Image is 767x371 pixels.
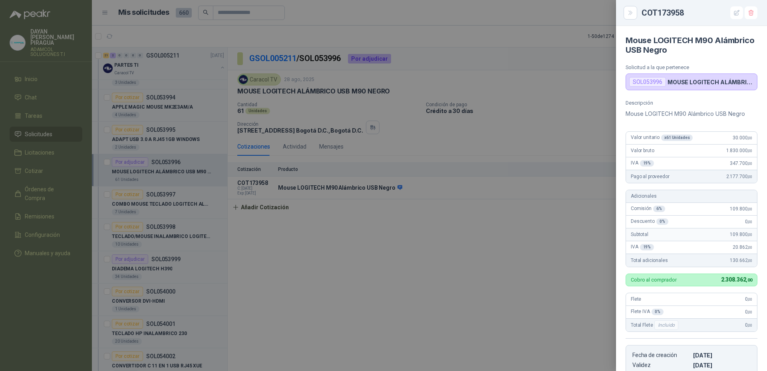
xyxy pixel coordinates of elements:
span: ,00 [747,310,752,314]
span: ,00 [746,278,752,283]
span: 0 [745,219,752,224]
button: Close [626,8,635,18]
p: Descripción [626,100,757,106]
span: 0 [745,309,752,315]
span: ,00 [747,149,752,153]
span: 347.700 [730,161,752,166]
span: ,00 [747,297,752,302]
div: x 61 Unidades [661,135,693,141]
span: 20.862 [733,244,752,250]
p: Validez [632,362,690,369]
span: 0 [745,296,752,302]
span: 109.800 [730,206,752,212]
span: IVA [631,160,654,167]
p: MOUSE LOGITECH ALÁMBRICO USB M90 NEGRO [668,79,754,85]
div: Adicionales [626,190,757,203]
span: Flete IVA [631,309,664,315]
span: ,00 [747,175,752,179]
span: IVA [631,244,654,250]
p: [DATE] [693,362,751,369]
p: Solicitud a la que pertenece [626,64,757,70]
span: Total Flete [631,320,680,330]
p: [DATE] [693,352,751,359]
span: 109.800 [730,232,752,237]
span: Comisión [631,206,665,212]
span: 130.662 [730,258,752,263]
span: Valor bruto [631,148,654,153]
span: 2.308.362 [721,276,752,283]
div: 19 % [640,160,654,167]
span: ,00 [747,161,752,166]
span: 2.177.700 [726,174,752,179]
p: Fecha de creación [632,352,690,359]
span: ,00 [747,207,752,211]
span: ,00 [747,136,752,140]
div: 0 % [652,309,664,315]
div: 0 % [656,218,668,225]
span: 30.000 [733,135,752,141]
div: Total adicionales [626,254,757,267]
span: Descuento [631,218,668,225]
div: 6 % [653,206,665,212]
span: 0 [745,322,752,328]
span: ,00 [747,323,752,327]
span: ,00 [747,220,752,224]
span: Pago al proveedor [631,174,670,179]
span: ,00 [747,258,752,263]
h4: Mouse LOGITECH M90 Alámbrico USB Negro [626,36,757,55]
span: Subtotal [631,232,648,237]
div: SOL053996 [629,77,666,87]
span: Flete [631,296,641,302]
p: Cobro al comprador [631,277,677,282]
span: ,00 [747,245,752,250]
span: 1.830.000 [726,148,752,153]
div: Incluido [654,320,678,330]
p: Mouse LOGITECH M90 Alámbrico USB Negro [626,109,757,119]
span: ,00 [747,232,752,237]
div: 19 % [640,244,654,250]
div: COT173958 [642,6,757,19]
span: Valor unitario [631,135,693,141]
